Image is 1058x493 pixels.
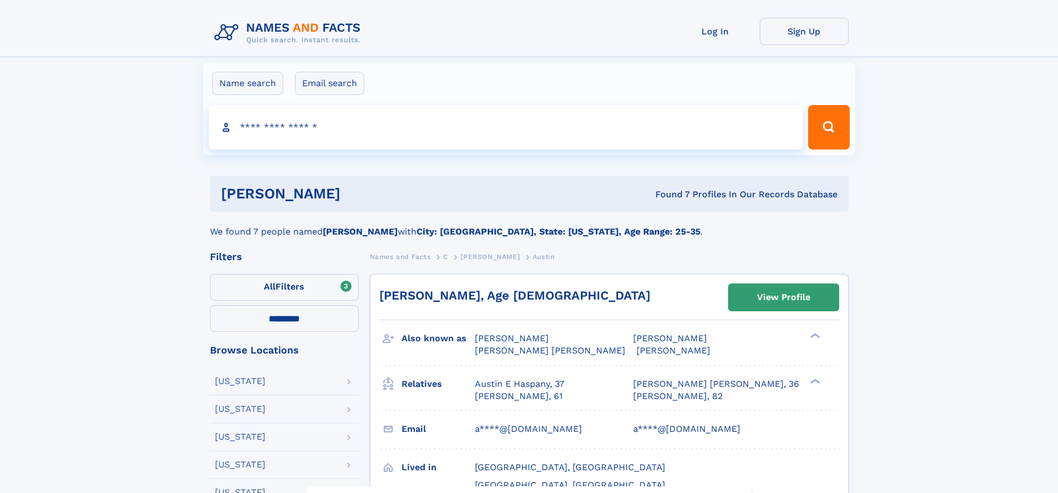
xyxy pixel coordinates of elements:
[210,345,359,355] div: Browse Locations
[295,72,364,95] label: Email search
[210,18,370,48] img: Logo Names and Facts
[633,390,723,402] a: [PERSON_NAME], 82
[402,420,475,439] h3: Email
[402,375,475,394] h3: Relatives
[475,333,549,343] span: [PERSON_NAME]
[417,226,700,237] b: City: [GEOGRAPHIC_DATA], State: [US_STATE], Age Range: 25-35
[370,250,431,263] a: Names and Facts
[633,378,799,390] a: [PERSON_NAME] [PERSON_NAME], 36
[443,253,448,261] span: C
[210,252,359,262] div: Filters
[210,274,359,301] label: Filters
[209,105,804,150] input: search input
[215,432,265,441] div: [US_STATE]
[636,345,710,356] span: [PERSON_NAME]
[264,281,275,292] span: All
[210,212,849,238] div: We found 7 people named with .
[760,18,849,45] a: Sign Up
[379,288,650,302] a: [PERSON_NAME], Age [DEMOGRAPHIC_DATA]
[633,333,707,343] span: [PERSON_NAME]
[460,253,520,261] span: [PERSON_NAME]
[475,390,563,402] a: [PERSON_NAME], 61
[475,345,625,356] span: [PERSON_NAME] [PERSON_NAME]
[757,285,810,310] div: View Profile
[323,226,398,237] b: [PERSON_NAME]
[443,250,448,263] a: C
[221,187,498,201] h1: [PERSON_NAME]
[808,105,849,150] button: Search Button
[402,458,475,477] h3: Lived in
[475,378,564,390] a: Austin E Haspany, 37
[215,405,265,414] div: [US_STATE]
[402,329,475,348] h3: Also known as
[533,253,555,261] span: Austin
[215,377,265,386] div: [US_STATE]
[671,18,760,45] a: Log In
[808,377,821,385] div: ❯
[475,462,665,472] span: [GEOGRAPHIC_DATA], [GEOGRAPHIC_DATA]
[729,284,839,311] a: View Profile
[498,188,838,201] div: Found 7 Profiles In Our Records Database
[212,72,283,95] label: Name search
[215,460,265,469] div: [US_STATE]
[808,332,821,340] div: ❯
[475,480,665,490] span: [GEOGRAPHIC_DATA], [GEOGRAPHIC_DATA]
[460,250,520,263] a: [PERSON_NAME]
